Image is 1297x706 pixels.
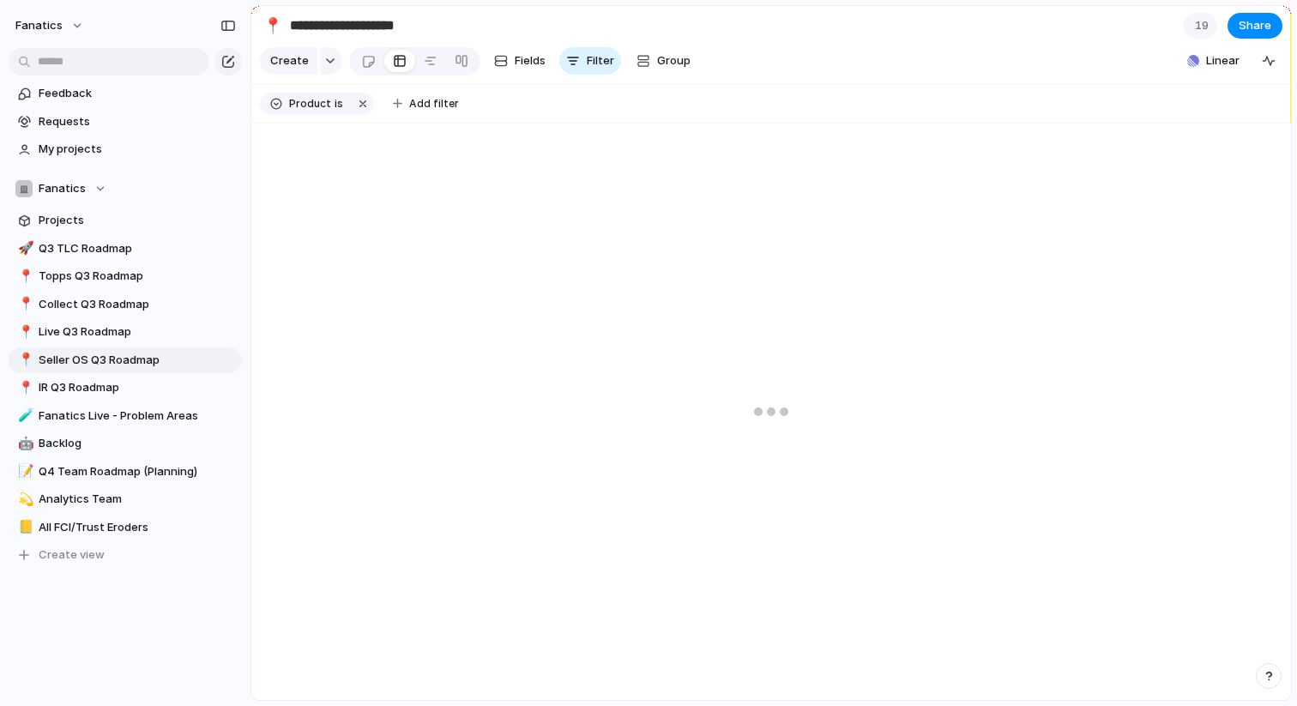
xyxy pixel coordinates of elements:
a: Requests [9,109,242,135]
span: Filter [587,52,614,69]
a: 📝Q4 Team Roadmap (Planning) [9,459,242,485]
span: Create [270,52,309,69]
a: Projects [9,208,242,233]
a: 💫Analytics Team [9,486,242,512]
div: 💫 [18,490,30,510]
span: Q4 Team Roadmap (Planning) [39,463,236,480]
a: Feedback [9,81,242,106]
button: 📍 [259,12,287,39]
span: 19 [1195,17,1214,34]
button: 🚀 [15,240,33,257]
span: fanatics [15,17,63,34]
button: 📍 [15,268,33,285]
button: Group [628,47,699,75]
span: Create view [39,546,105,564]
a: 📒All FCI/Trust Eroders [9,515,242,540]
span: Linear [1206,52,1240,69]
span: Requests [39,113,236,130]
div: 📍 [18,323,30,342]
div: 📍 [263,14,282,37]
button: Linear [1180,48,1246,74]
a: 🧪Fanatics Live - Problem Areas [9,403,242,429]
a: 📍IR Q3 Roadmap [9,375,242,401]
div: 📍 [18,378,30,398]
button: Fields [487,47,552,75]
span: is [335,96,343,112]
span: Product [289,96,331,112]
a: My projects [9,136,242,162]
span: Topps Q3 Roadmap [39,268,236,285]
span: Collect Q3 Roadmap [39,296,236,313]
span: All FCI/Trust Eroders [39,519,236,536]
a: 📍Seller OS Q3 Roadmap [9,347,242,373]
a: 📍Live Q3 Roadmap [9,319,242,345]
button: 📒 [15,519,33,536]
button: 📍 [15,296,33,313]
div: 📝 [18,462,30,481]
div: 🤖 [18,434,30,454]
button: 📍 [15,323,33,341]
a: 🚀Q3 TLC Roadmap [9,236,242,262]
button: Create [260,47,317,75]
span: Add filter [409,96,459,112]
button: 🧪 [15,407,33,425]
span: Analytics Team [39,491,236,508]
button: 📍 [15,379,33,396]
span: Group [657,52,691,69]
span: Share [1239,17,1271,34]
div: 📍 [18,350,30,370]
span: Live Q3 Roadmap [39,323,236,341]
span: Fanatics [39,180,86,197]
div: 🚀 [18,238,30,258]
span: Feedback [39,85,236,102]
a: 🤖Backlog [9,431,242,456]
button: Fanatics [9,176,242,202]
span: Fanatics Live - Problem Areas [39,407,236,425]
span: IR Q3 Roadmap [39,379,236,396]
button: fanatics [8,12,93,39]
a: 📍Topps Q3 Roadmap [9,263,242,289]
button: Add filter [383,92,469,116]
button: Create view [9,542,242,568]
span: Q3 TLC Roadmap [39,240,236,257]
div: 🧪 [18,406,30,425]
button: 💫 [15,491,33,508]
span: Fields [515,52,546,69]
button: Filter [559,47,621,75]
div: 📒 [18,517,30,537]
div: 📍 [18,294,30,314]
button: 📝 [15,463,33,480]
span: My projects [39,141,236,158]
button: is [331,94,347,113]
div: 📍 [18,267,30,287]
button: 📍 [15,352,33,369]
span: Projects [39,212,236,229]
span: Backlog [39,435,236,452]
span: Seller OS Q3 Roadmap [39,352,236,369]
button: 🤖 [15,435,33,452]
a: 📍Collect Q3 Roadmap [9,292,242,317]
button: Share [1228,13,1282,39]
